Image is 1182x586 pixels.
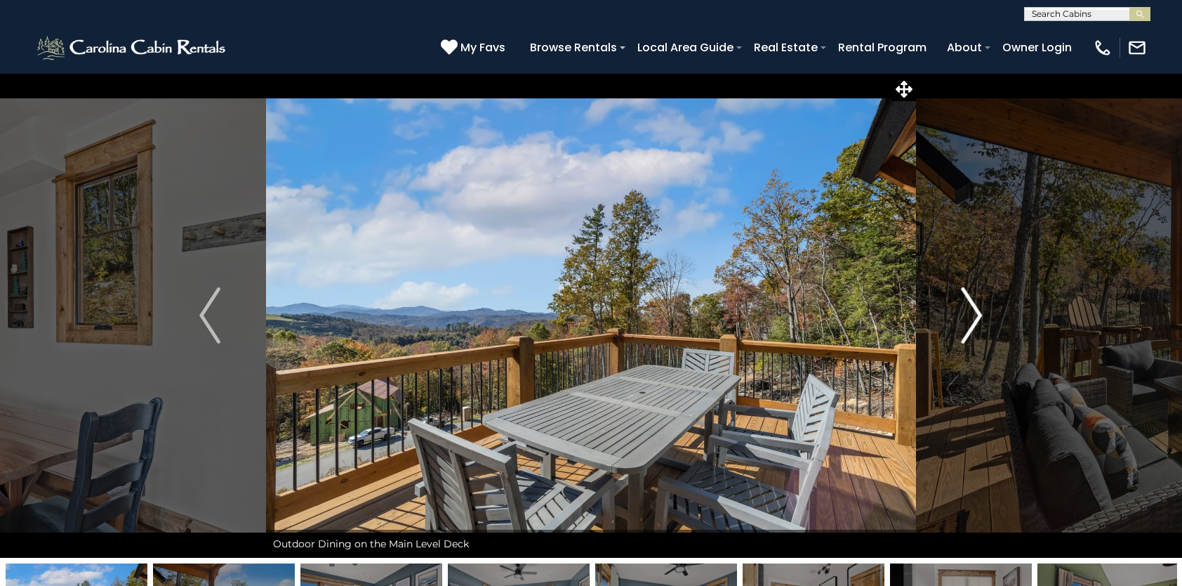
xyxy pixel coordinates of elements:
button: Next [916,73,1028,558]
a: Local Area Guide [630,35,741,60]
img: White-1-2.png [35,34,230,62]
img: mail-regular-white.png [1127,38,1147,58]
img: arrow [962,287,983,344]
a: Rental Program [831,35,934,60]
span: My Favs [460,39,505,56]
a: Browse Rentals [523,35,624,60]
div: Outdoor Dining on the Main Level Deck [266,530,916,558]
img: arrow [199,287,220,344]
a: About [940,35,989,60]
button: Previous [154,73,265,558]
img: phone-regular-white.png [1093,38,1113,58]
a: My Favs [441,39,509,57]
a: Owner Login [995,35,1079,60]
a: Real Estate [747,35,825,60]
